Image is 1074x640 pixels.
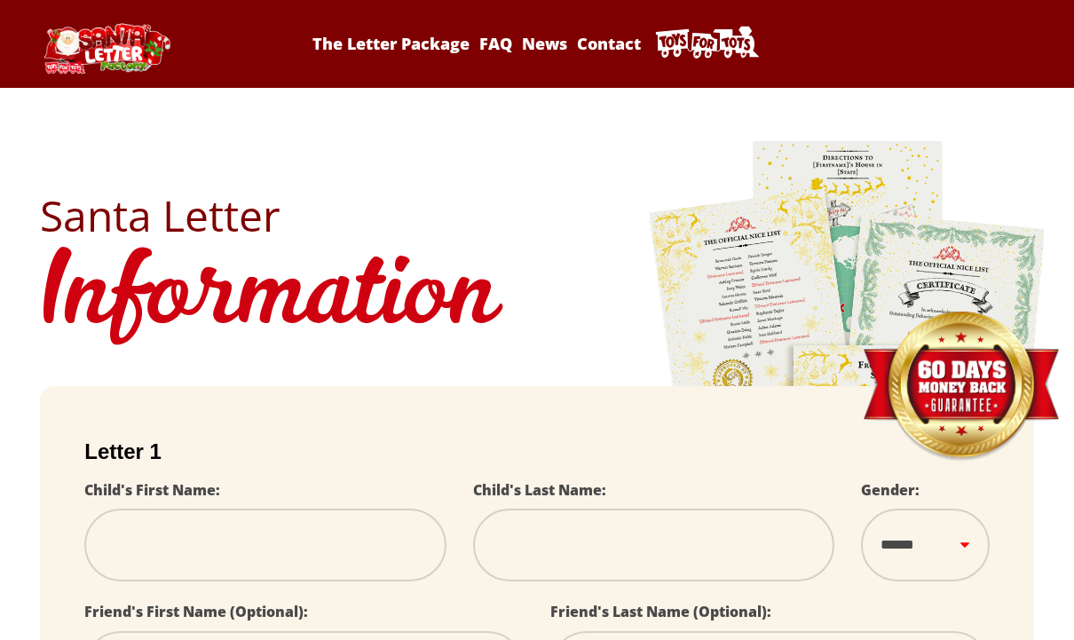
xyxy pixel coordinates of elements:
a: Contact [574,33,644,54]
label: Friend's Last Name (Optional): [550,602,771,621]
a: News [518,33,570,54]
a: The Letter Package [309,33,472,54]
a: FAQ [476,33,515,54]
label: Friend's First Name (Optional): [84,602,308,621]
label: Gender: [861,480,920,500]
img: letters.png [648,138,1047,635]
h2: Santa Letter [40,194,1034,237]
img: Money Back Guarantee [861,311,1061,462]
h1: Information [40,237,1034,360]
h2: Letter 1 [84,439,990,464]
label: Child's Last Name: [473,480,606,500]
label: Child's First Name: [84,480,220,500]
img: Santa Letter Logo [40,23,173,74]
